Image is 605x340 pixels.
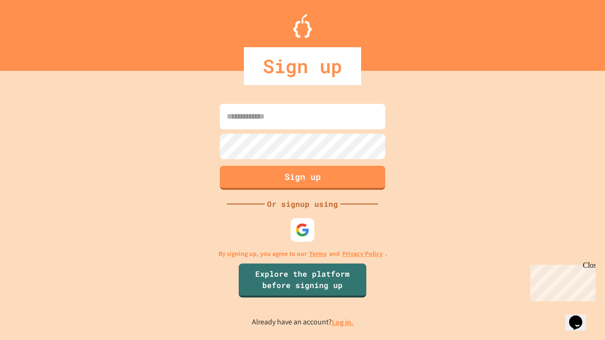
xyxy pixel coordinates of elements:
[4,4,65,60] div: Chat with us now!Close
[239,263,366,297] a: Explore the platform before signing up
[252,316,354,328] p: Already have an account?
[218,249,387,259] p: By signing up, you agree to our and .
[265,198,340,210] div: Or signup using
[342,249,383,259] a: Privacy Policy
[244,47,361,85] div: Sign up
[332,317,354,327] a: Log in.
[220,166,385,190] button: Sign up
[527,261,596,301] iframe: chat widget
[295,223,310,237] img: google-icon.svg
[309,249,327,259] a: Terms
[293,14,312,38] img: Logo.svg
[565,302,596,331] iframe: chat widget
